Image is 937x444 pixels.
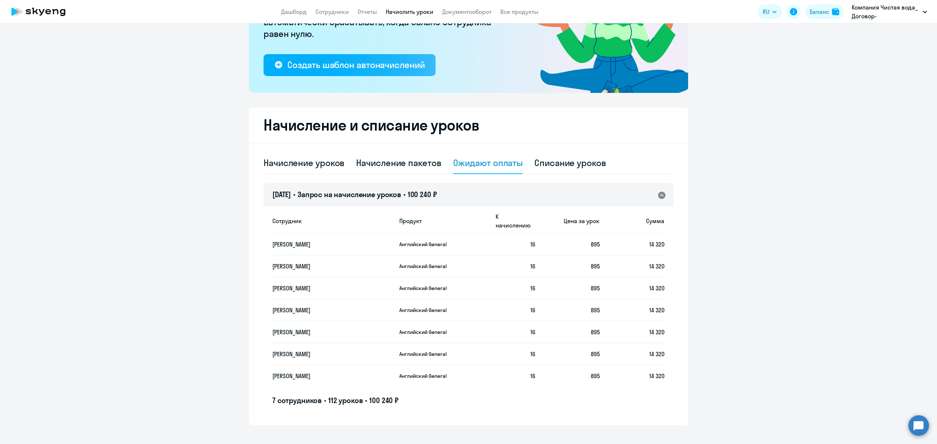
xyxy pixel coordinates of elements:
span: 16 [530,306,535,314]
p: Английский General [399,373,454,379]
span: RU [763,7,769,16]
span: 16 [530,263,535,270]
th: Продукт [393,208,490,234]
div: Баланс [810,7,829,16]
span: • [293,190,295,199]
span: 16 [530,285,535,292]
div: Создать шаблон автоначислений [287,59,425,71]
span: 14 320 [649,306,665,314]
p: Английский General [399,285,454,291]
div: Списание уроков [534,157,606,169]
span: 14 320 [649,372,665,380]
span: 100 240 ₽ [369,396,399,405]
a: Документооборот [442,8,492,15]
p: [PERSON_NAME] [272,262,379,270]
p: [PERSON_NAME] [272,240,379,248]
span: 7 сотрудников [272,396,322,405]
th: К начислению [490,208,535,234]
span: 14 320 [649,350,665,358]
p: Компания Чистая вода_ Договор-предоплата_2025 года, КОМПАНИЯ ЧИСТАЯ ВОДА, ООО [852,3,920,20]
span: 895 [591,285,600,292]
a: Сотрудники [316,8,349,15]
a: Начислить уроки [386,8,433,15]
th: Цена за урок [535,208,600,234]
th: Сотрудник [272,208,393,234]
span: 16 [530,372,535,380]
span: • [403,190,406,199]
p: [PERSON_NAME] [272,306,379,314]
p: [PERSON_NAME] [272,372,379,380]
span: 895 [591,328,600,336]
p: [PERSON_NAME] [272,284,379,292]
span: • [324,396,326,405]
span: 112 уроков [328,396,363,405]
p: Английский General [399,241,454,248]
a: Отчеты [358,8,377,15]
span: 14 320 [649,263,665,270]
button: RU [758,4,782,19]
span: 16 [530,241,535,248]
p: Английский General [399,307,454,313]
span: 14 320 [649,285,665,292]
span: • [365,396,367,405]
div: Начисление пакетов [356,157,441,169]
h2: Начисление и списание уроков [264,116,673,134]
button: Компания Чистая вода_ Договор-предоплата_2025 года, КОМПАНИЯ ЧИСТАЯ ВОДА, ООО [848,3,931,20]
img: balance [832,8,839,15]
span: [DATE] [272,190,291,199]
p: Английский General [399,263,454,270]
div: Начисление уроков [264,157,344,169]
span: 895 [591,350,600,358]
span: 895 [591,263,600,270]
span: 100 240 ₽ [408,190,437,199]
p: Английский General [399,351,454,357]
span: Запрос на начисление уроков [298,190,401,199]
th: Сумма [600,208,665,234]
span: 895 [591,306,600,314]
div: Ожидают оплаты [453,157,523,169]
a: Все продукты [500,8,538,15]
span: 895 [591,241,600,248]
span: 16 [530,350,535,358]
a: Дашборд [281,8,307,15]
button: Балансbalance [805,4,844,19]
span: 16 [530,328,535,336]
span: 14 320 [649,241,665,248]
span: 895 [591,372,600,380]
span: 14 320 [649,328,665,336]
p: [PERSON_NAME] [272,328,379,336]
p: Английский General [399,329,454,335]
button: Создать шаблон автоначислений [264,54,436,76]
p: [PERSON_NAME] [272,350,379,358]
